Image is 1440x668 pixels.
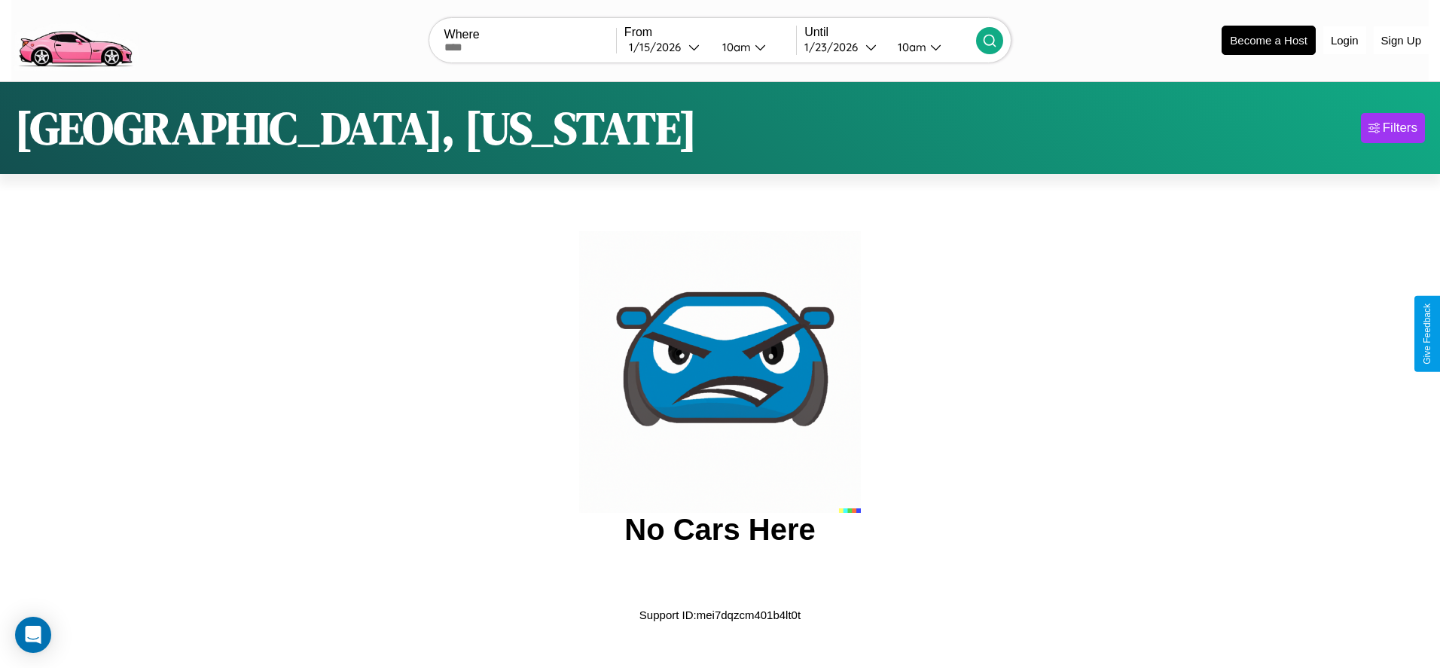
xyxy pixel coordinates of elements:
div: Filters [1383,120,1417,136]
div: 1 / 15 / 2026 [629,40,688,54]
div: 1 / 23 / 2026 [804,40,865,54]
img: car [579,231,861,513]
img: logo [11,8,139,71]
button: 1/15/2026 [624,39,710,55]
div: 10am [890,40,930,54]
button: 10am [886,39,976,55]
label: From [624,26,796,39]
div: Open Intercom Messenger [15,617,51,653]
button: Filters [1361,113,1425,143]
label: Where [444,28,616,41]
div: Give Feedback [1422,303,1432,365]
div: 10am [715,40,755,54]
label: Until [804,26,976,39]
p: Support ID: mei7dqzcm401b4lt0t [639,605,801,625]
button: 10am [710,39,796,55]
button: Login [1323,26,1366,54]
button: Sign Up [1374,26,1429,54]
h2: No Cars Here [624,513,815,547]
h1: [GEOGRAPHIC_DATA], [US_STATE] [15,97,697,159]
button: Become a Host [1222,26,1316,55]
